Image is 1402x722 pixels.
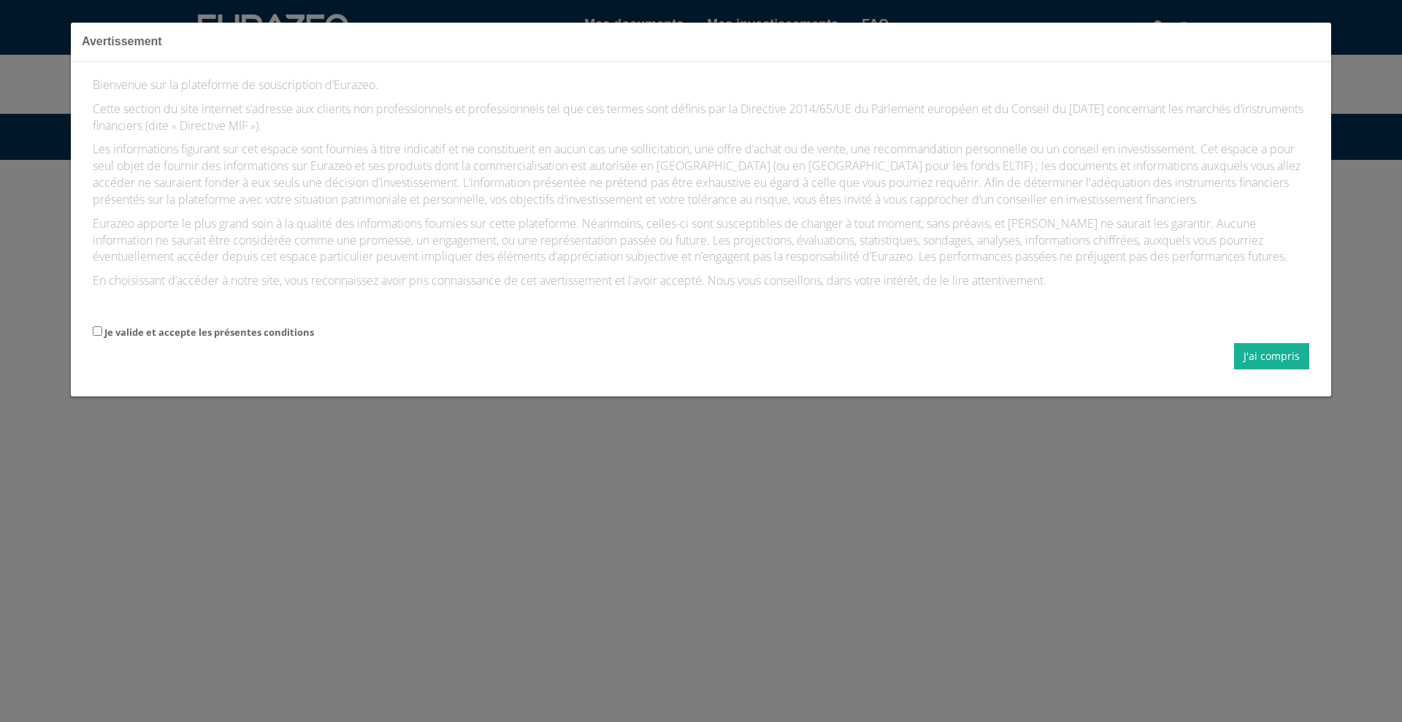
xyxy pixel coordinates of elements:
[93,101,1309,134] p: Cette section du site internet s’adresse aux clients non professionnels et professionnels tel que...
[93,141,1309,207] p: Les informations figurant sur cet espace sont fournies à titre indicatif et ne constituent en auc...
[93,77,1309,93] p: Bienvenue sur la plateforme de souscription d’Eurazeo.
[93,272,1309,289] p: En choisissant d’accéder à notre site, vous reconnaissez avoir pris connaissance de cet avertisse...
[93,215,1309,266] p: Eurazeo apporte le plus grand soin à la qualité des informations fournies sur cette plateforme. N...
[1234,343,1309,369] button: J'ai compris
[104,326,314,339] label: Je valide et accepte les présentes conditions
[82,34,1320,50] h3: Avertissement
